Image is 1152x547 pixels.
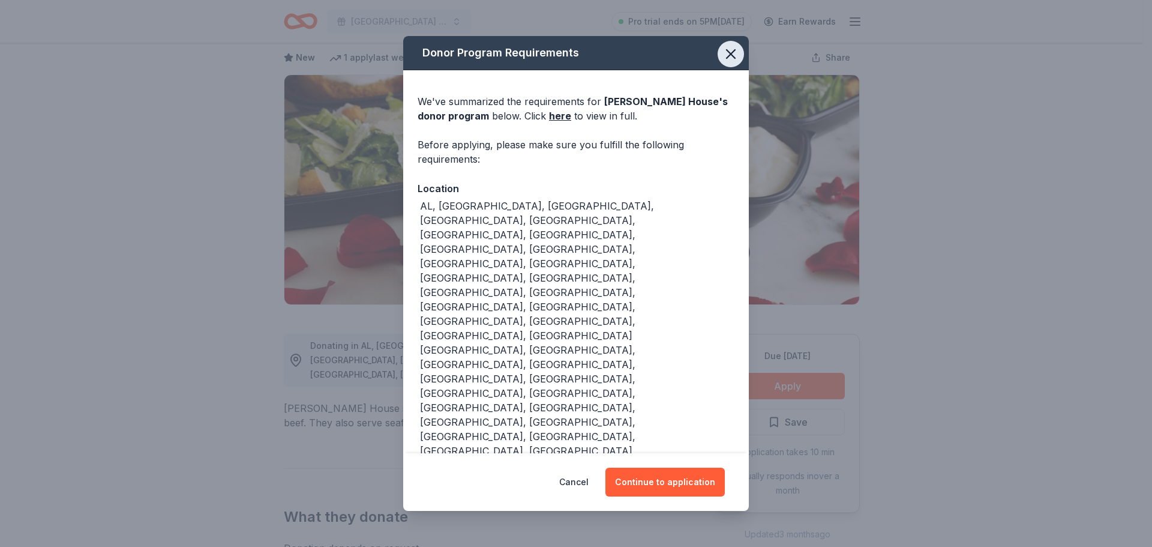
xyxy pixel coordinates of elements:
[605,468,725,497] button: Continue to application
[418,138,734,166] div: Before applying, please make sure you fulfill the following requirements:
[549,109,571,123] a: here
[559,468,589,497] button: Cancel
[418,181,734,196] div: Location
[418,94,734,123] div: We've summarized the requirements for below. Click to view in full.
[403,36,749,70] div: Donor Program Requirements
[420,199,734,473] div: AL, [GEOGRAPHIC_DATA], [GEOGRAPHIC_DATA], [GEOGRAPHIC_DATA], [GEOGRAPHIC_DATA], [GEOGRAPHIC_DATA]...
